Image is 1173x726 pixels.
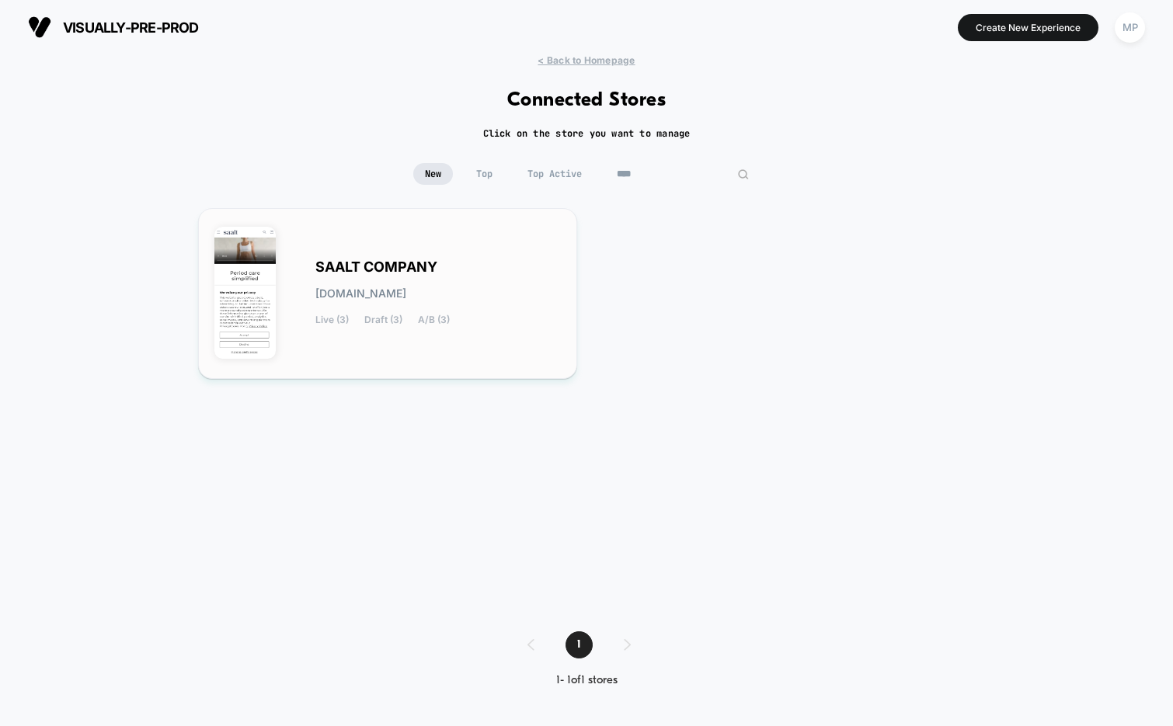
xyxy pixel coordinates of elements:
[23,15,204,40] button: visually-pre-prod
[315,288,406,299] span: [DOMAIN_NAME]
[507,89,667,112] h1: Connected Stores
[566,631,593,658] span: 1
[1110,12,1150,43] button: MP
[63,19,199,36] span: visually-pre-prod
[958,14,1098,41] button: Create New Experience
[364,314,402,325] span: Draft (3)
[418,314,450,325] span: A/B (3)
[512,674,662,687] div: 1 - 1 of 1 stores
[483,127,691,140] h2: Click on the store you want to manage
[737,168,749,180] img: edit
[28,16,51,39] img: Visually logo
[214,227,276,359] img: SAALT_COMPANY
[465,163,504,185] span: Top
[413,163,453,185] span: New
[1115,12,1145,43] div: MP
[538,54,635,66] span: < Back to Homepage
[315,262,437,273] span: SAALT COMPANY
[516,163,593,185] span: Top Active
[315,314,349,325] span: Live (3)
